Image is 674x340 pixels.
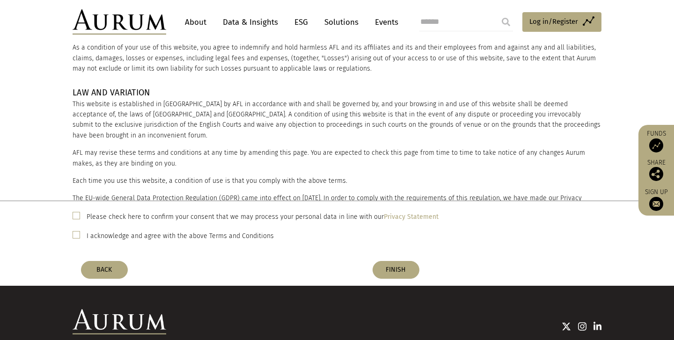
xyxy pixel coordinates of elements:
[649,197,663,211] img: Sign up to our newsletter
[384,213,439,221] a: Privacy Statement
[593,322,602,331] img: Linkedin icon
[73,193,601,224] p: The EU-wide General Data Protection Regulation (GDPR) came into effect on [DATE]. In order to com...
[73,99,601,141] p: This website is established in [GEOGRAPHIC_DATA] by AFL in accordance with and shall be governed ...
[373,261,419,279] button: FINISH
[180,14,211,31] a: About
[73,176,601,186] p: Each time you use this website, a condition of use is that you comply with the above terms.
[643,130,669,152] a: Funds
[87,231,274,242] label: I acknowledge and agree with the above Terms and Conditions
[73,88,601,97] h4: LAW AND VARIATION
[320,14,363,31] a: Solutions
[643,159,669,181] div: Share
[290,14,313,31] a: ESG
[578,322,586,331] img: Instagram icon
[497,13,515,31] input: Submit
[87,211,439,223] label: Please check here to confirm your consent that we may process your personal data in line with our
[73,148,601,169] p: AFL may revise these terms and conditions at any time by amending this page. You are expected to ...
[73,9,166,35] img: Aurum
[81,261,128,279] button: BACK
[643,188,669,211] a: Sign up
[649,167,663,181] img: Share this post
[529,16,578,27] span: Log in/Register
[73,309,166,334] img: Aurum Logo
[218,14,283,31] a: Data & Insights
[649,138,663,152] img: Access Funds
[522,12,601,32] a: Log in/Register
[370,14,398,31] a: Events
[73,43,601,74] p: As a condition of your use of this website, you agree to indemnify and hold harmless AFL and its ...
[562,322,571,331] img: Twitter icon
